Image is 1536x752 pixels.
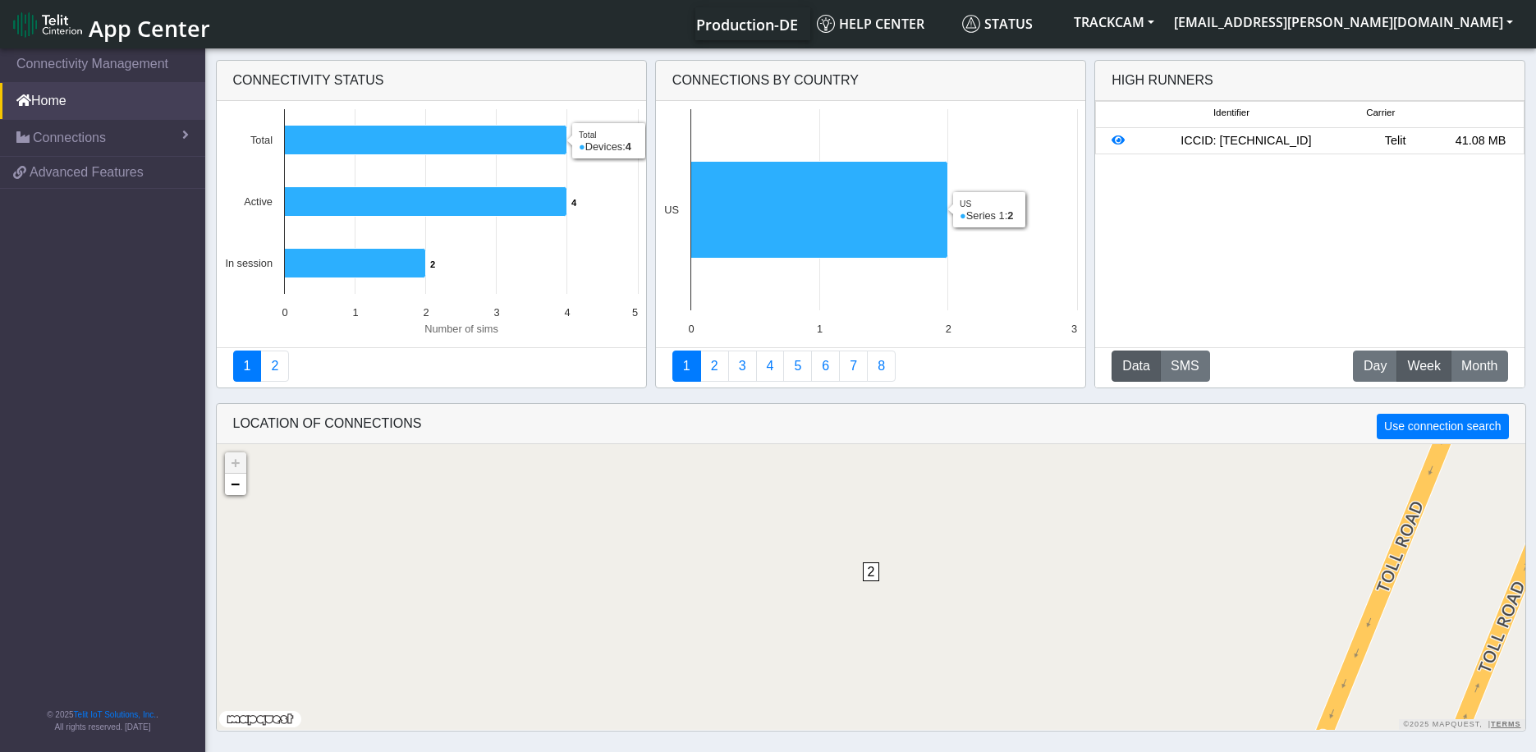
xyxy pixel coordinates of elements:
[696,15,798,34] span: Production-DE
[863,562,879,612] div: 2
[33,128,106,148] span: Connections
[1112,351,1161,382] button: Data
[1461,356,1497,376] span: Month
[13,7,208,42] a: App Center
[1491,720,1521,728] a: Terms
[1139,132,1353,150] div: ICCID: [TECHNICAL_ID]
[695,7,797,40] a: Your current platform instance
[783,351,812,382] a: Usage by Carrier
[1071,323,1077,335] text: 3
[1451,351,1508,382] button: Month
[1396,351,1451,382] button: Week
[233,351,630,382] nav: Summary paging
[1399,719,1525,730] div: ©2025 MapQuest, |
[89,13,210,44] span: App Center
[1213,106,1249,120] span: Identifier
[571,136,577,146] text: 4
[225,257,273,269] text: In session
[962,15,980,33] img: status.svg
[1112,71,1213,90] div: High Runners
[13,11,82,38] img: logo-telit-cinterion-gw-new.png
[1164,7,1523,37] button: [EMAIL_ADDRESS][PERSON_NAME][DOMAIN_NAME]
[217,61,646,101] div: Connectivity status
[728,351,757,382] a: Usage per Country
[571,198,577,208] text: 4
[1160,351,1210,382] button: SMS
[700,351,729,382] a: Carrier
[688,323,694,335] text: 0
[564,306,570,319] text: 4
[952,206,957,216] text: 2
[30,163,144,182] span: Advanced Features
[282,306,287,319] text: 0
[424,323,498,335] text: Number of sims
[811,351,840,382] a: 14 Days Trend
[672,351,701,382] a: Connections By Country
[956,7,1064,40] a: Status
[817,15,924,33] span: Help center
[1064,7,1164,37] button: TRACKCAM
[1353,132,1438,150] div: Telit
[631,306,637,319] text: 5
[1353,351,1397,382] button: Day
[810,7,956,40] a: Help center
[839,351,868,382] a: Zero Session
[1407,356,1441,376] span: Week
[352,306,358,319] text: 1
[817,15,835,33] img: knowledge.svg
[430,259,435,269] text: 2
[74,710,156,719] a: Telit IoT Solutions, Inc.
[244,195,273,208] text: Active
[1366,106,1395,120] span: Carrier
[225,474,246,495] a: Zoom out
[260,351,289,382] a: Deployment status
[867,351,896,382] a: Not Connected for 30 days
[946,323,951,335] text: 2
[962,15,1033,33] span: Status
[1364,356,1387,376] span: Day
[664,204,679,216] text: US
[423,306,429,319] text: 2
[817,323,823,335] text: 1
[225,452,246,474] a: Zoom in
[672,351,1069,382] nav: Summary paging
[217,404,1525,444] div: LOCATION OF CONNECTIONS
[250,134,272,146] text: Total
[1438,132,1524,150] div: 41.08 MB
[756,351,785,382] a: Connections By Carrier
[863,562,880,581] span: 2
[1377,414,1508,439] button: Use connection search
[493,306,499,319] text: 3
[233,351,262,382] a: Connectivity status
[656,61,1085,101] div: Connections By Country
